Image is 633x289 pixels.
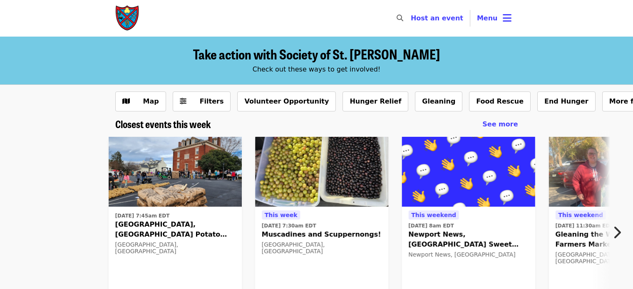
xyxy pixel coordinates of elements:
[558,212,603,218] span: This weekend
[122,97,130,105] i: map icon
[115,118,211,130] a: Closest events this week
[482,119,518,129] a: See more
[255,137,388,207] img: Muscadines and Scuppernongs! organized by Society of St. Andrew
[411,212,456,218] span: This weekend
[237,91,336,111] button: Volunteer Opportunity
[115,116,211,131] span: Closest events this week
[408,230,528,249] span: Newport News, [GEOGRAPHIC_DATA] Sweet Potato Drop!
[262,241,382,255] div: [GEOGRAPHIC_DATA], [GEOGRAPHIC_DATA]
[613,225,621,240] i: chevron-right icon
[537,91,596,111] button: End Hunger
[555,222,613,230] time: [DATE] 11:30am EDT
[262,222,316,230] time: [DATE] 7:30am EDT
[262,230,382,240] span: Muscadines and Scuppernongs!
[265,212,298,218] span: This week
[109,137,242,207] img: Farmville, VA Potato Drop! organized by Society of St. Andrew
[115,91,166,111] button: Show map view
[115,64,518,74] div: Check out these ways to get involved!
[109,118,525,130] div: Closest events this week
[470,8,518,28] button: Toggle account menu
[115,5,140,32] img: Society of St. Andrew - Home
[343,91,408,111] button: Hunger Relief
[408,251,528,258] div: Newport News, [GEOGRAPHIC_DATA]
[411,14,463,22] a: Host an event
[606,221,633,244] button: Next item
[402,137,535,207] img: Newport News, VA Sweet Potato Drop! organized by Society of St. Andrew
[143,97,159,105] span: Map
[115,241,235,255] div: [GEOGRAPHIC_DATA], [GEOGRAPHIC_DATA]
[469,91,531,111] button: Food Rescue
[482,120,518,128] span: See more
[173,91,231,111] button: Filters (0 selected)
[408,222,454,230] time: [DATE] 8am EDT
[193,44,440,64] span: Take action with Society of St. [PERSON_NAME]
[397,14,403,22] i: search icon
[503,12,511,24] i: bars icon
[180,97,186,105] i: sliders-h icon
[115,220,235,240] span: [GEOGRAPHIC_DATA], [GEOGRAPHIC_DATA] Potato Drop!
[408,8,415,28] input: Search
[200,97,224,105] span: Filters
[115,212,170,220] time: [DATE] 7:45am EDT
[415,91,462,111] button: Gleaning
[477,14,498,22] span: Menu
